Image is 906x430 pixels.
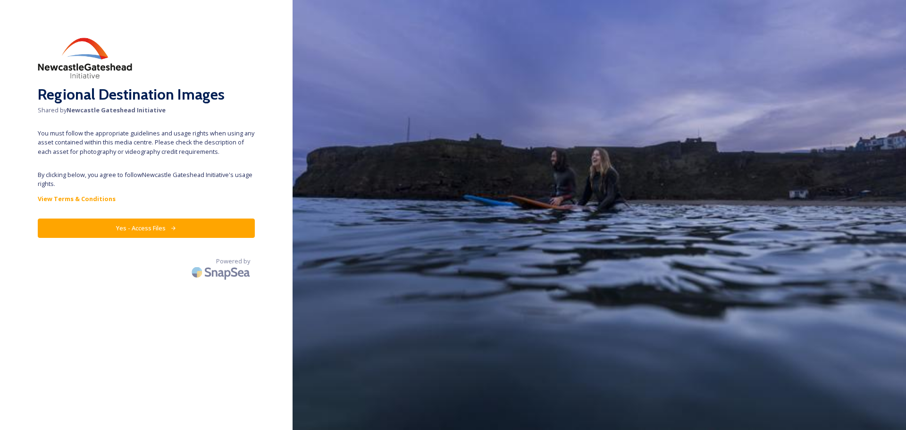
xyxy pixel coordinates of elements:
span: Shared by [38,106,255,115]
a: View Terms & Conditions [38,193,255,204]
h2: Regional Destination Images [38,83,255,106]
strong: View Terms & Conditions [38,194,116,203]
img: SnapSea Logo [189,261,255,283]
span: Powered by [216,257,250,266]
strong: Newcastle Gateshead Initiative [67,106,166,114]
img: download%20(2).png [38,38,132,78]
button: Yes - Access Files [38,219,255,238]
span: You must follow the appropriate guidelines and usage rights when using any asset contained within... [38,129,255,156]
span: By clicking below, you agree to follow Newcastle Gateshead Initiative 's usage rights. [38,170,255,188]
